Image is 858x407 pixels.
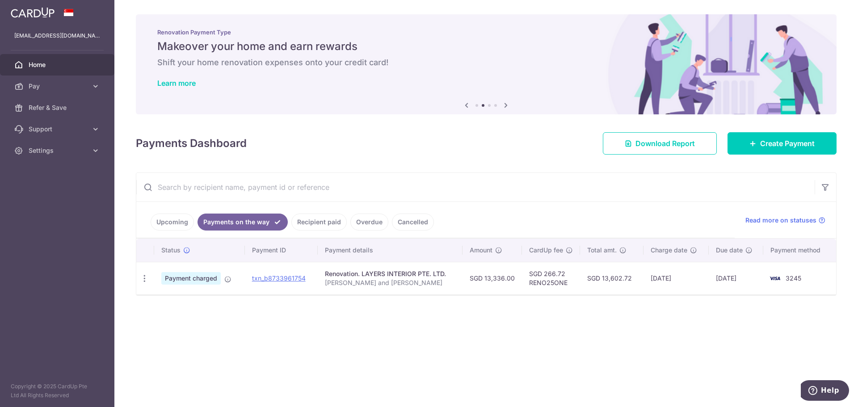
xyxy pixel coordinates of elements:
[198,214,288,231] a: Payments on the way
[29,125,88,134] span: Support
[11,7,55,18] img: CardUp
[245,239,318,262] th: Payment ID
[801,380,849,403] iframe: Opens a widget where you can find more information
[786,274,801,282] span: 3245
[529,246,563,255] span: CardUp fee
[157,29,815,36] p: Renovation Payment Type
[161,272,221,285] span: Payment charged
[136,173,815,201] input: Search by recipient name, payment id or reference
[716,246,743,255] span: Due date
[325,278,456,287] p: [PERSON_NAME] and [PERSON_NAME]
[136,14,837,114] img: Renovation banner
[157,57,815,68] h6: Shift your home renovation expenses onto your credit card!
[29,103,88,112] span: Refer & Save
[745,216,825,225] a: Read more on statuses
[463,262,522,294] td: SGD 13,336.00
[318,239,463,262] th: Payment details
[763,239,836,262] th: Payment method
[603,132,717,155] a: Download Report
[29,146,88,155] span: Settings
[580,262,643,294] td: SGD 13,602.72
[651,246,687,255] span: Charge date
[325,269,456,278] div: Renovation. LAYERS INTERIOR PTE. LTD.
[745,216,816,225] span: Read more on statuses
[760,138,815,149] span: Create Payment
[14,31,100,40] p: [EMAIL_ADDRESS][DOMAIN_NAME]
[151,214,194,231] a: Upcoming
[643,262,709,294] td: [DATE]
[392,214,434,231] a: Cancelled
[587,246,617,255] span: Total amt.
[350,214,388,231] a: Overdue
[29,82,88,91] span: Pay
[157,39,815,54] h5: Makeover your home and earn rewards
[157,79,196,88] a: Learn more
[766,273,784,284] img: Bank Card
[522,262,580,294] td: SGD 266.72 RENO25ONE
[136,135,247,151] h4: Payments Dashboard
[635,138,695,149] span: Download Report
[29,60,88,69] span: Home
[728,132,837,155] a: Create Payment
[470,246,492,255] span: Amount
[291,214,347,231] a: Recipient paid
[252,274,306,282] a: txn_b8733961754
[161,246,181,255] span: Status
[709,262,763,294] td: [DATE]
